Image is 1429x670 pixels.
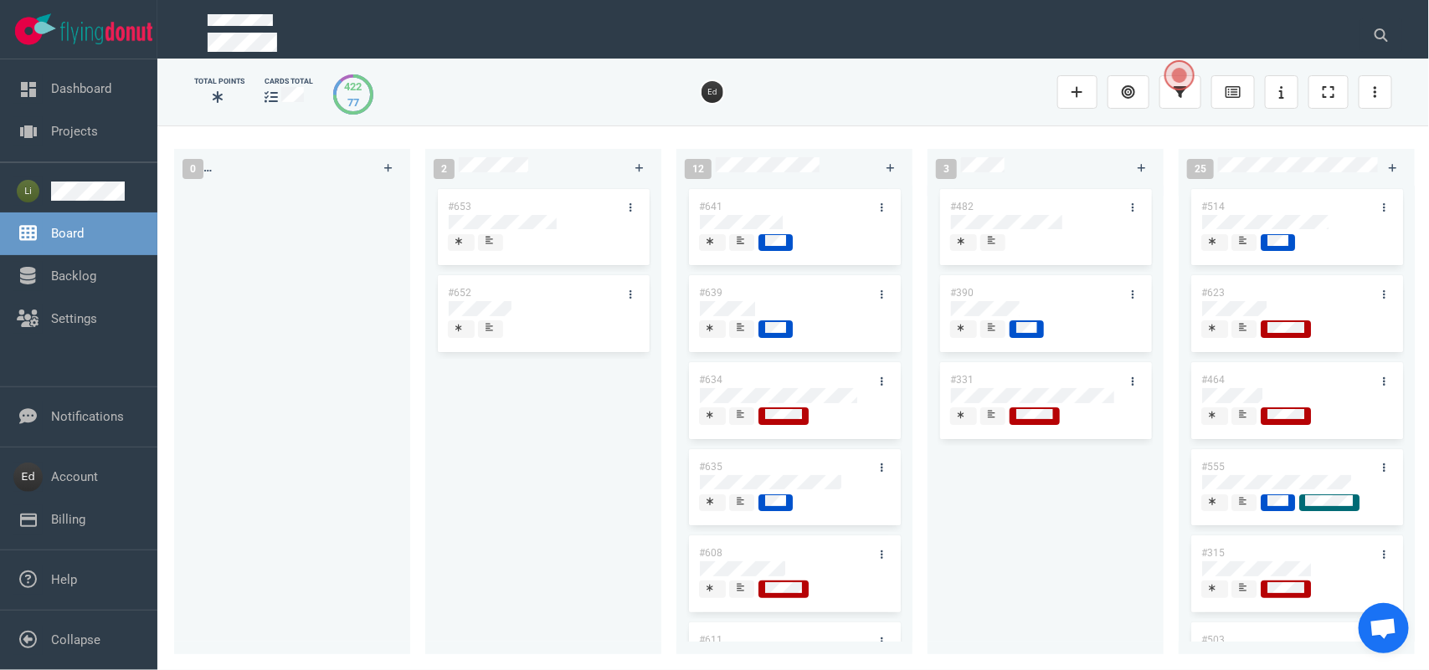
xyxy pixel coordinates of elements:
div: 77 [345,95,362,110]
a: Board [51,226,84,241]
a: Billing [51,512,85,527]
span: 0 [182,159,203,179]
a: #634 [699,374,722,386]
a: #514 [1201,201,1225,212]
a: #623 [1201,287,1225,299]
a: Projects [51,124,98,139]
a: #482 [950,201,974,212]
a: #611 [699,634,722,646]
span: 2 [434,159,455,179]
a: #641 [699,201,722,212]
div: 422 [345,79,362,95]
a: #652 [448,287,471,299]
a: Settings [51,311,97,326]
div: cards total [265,76,313,87]
a: Notifications [51,409,124,424]
a: #635 [699,461,722,473]
a: Collapse [51,632,100,647]
a: Backlog [51,269,96,284]
a: #464 [1201,374,1225,386]
span: 25 [1187,159,1214,179]
a: #653 [448,201,471,212]
a: Dashboard [51,81,111,96]
a: #315 [1201,547,1225,559]
a: Help [51,572,77,587]
span: 12 [685,159,712,179]
img: Flying Donut text logo [60,22,152,44]
a: #331 [950,374,974,386]
button: Open the dialog [1164,60,1195,90]
a: Aprire la chat [1359,603,1409,653]
img: 26 [702,81,723,103]
a: #639 [699,287,722,299]
a: #390 [950,287,974,299]
a: #555 [1201,461,1225,473]
div: Total Points [194,76,244,87]
a: #608 [699,547,722,559]
a: #503 [1201,634,1225,646]
a: Account [51,469,98,484]
span: 3 [936,159,957,179]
